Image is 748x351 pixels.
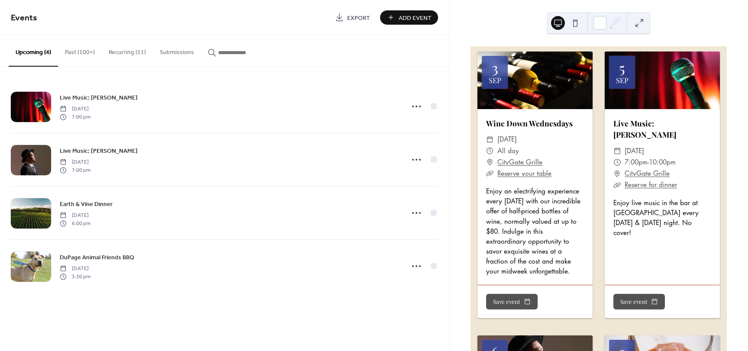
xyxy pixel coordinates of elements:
[613,145,621,157] div: ​
[497,169,551,177] a: Reserve your table
[489,77,501,84] div: Sep
[9,35,58,67] button: Upcoming (4)
[60,158,90,166] span: [DATE]
[613,168,621,179] div: ​
[329,10,377,25] a: Export
[60,93,138,103] a: Live Music: [PERSON_NAME]
[486,168,494,179] div: ​
[649,157,676,168] span: 10:00pm
[60,147,138,156] span: Live Music: [PERSON_NAME]
[58,35,102,66] button: Past (100+)
[60,200,113,209] span: Earth & Vine Dinner
[60,146,138,156] a: Live Music: [PERSON_NAME]
[613,118,677,139] a: Live Music: [PERSON_NAME]
[625,157,648,168] span: 7:00pm
[486,134,494,145] div: ​
[102,35,153,66] button: Recurring (11)
[486,294,538,309] button: Save event
[60,212,90,219] span: [DATE]
[613,179,621,190] div: ​
[497,145,519,157] span: All day
[625,180,677,189] a: Reserve for dinner
[60,93,138,103] span: Live Music: [PERSON_NAME]
[625,168,670,179] a: CityGate Grille
[497,157,542,168] a: CityGate Grille
[613,157,621,168] div: ​
[477,186,593,276] div: Enjoy an electrifying experience every [DATE] with our incredible offer of half-priced bottles of...
[60,253,134,262] span: DuPage Animal Friends BBQ
[60,113,90,121] span: 7:00 pm
[60,105,90,113] span: [DATE]
[399,13,432,23] span: Add Event
[492,61,498,75] div: 3
[60,199,113,209] a: Earth & Vine Dinner
[648,157,649,168] span: -
[616,77,629,84] div: Sep
[625,145,644,157] span: [DATE]
[60,273,90,280] span: 3:30 pm
[486,118,573,128] a: Wine Down Wednesdays
[613,294,665,309] button: Save event
[619,61,625,75] div: 5
[380,10,438,25] button: Add Event
[486,145,494,157] div: ​
[60,265,90,273] span: [DATE]
[60,166,90,174] span: 7:00 pm
[60,252,134,262] a: DuPage Animal Friends BBQ
[605,198,720,238] div: Enjoy live music in the bar at [GEOGRAPHIC_DATA] every [DATE] & [DATE] night. No cover!
[153,35,201,66] button: Submissions
[60,219,90,227] span: 6:00 pm
[347,13,370,23] span: Export
[486,157,494,168] div: ​
[11,10,37,26] span: Events
[497,134,517,145] span: [DATE]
